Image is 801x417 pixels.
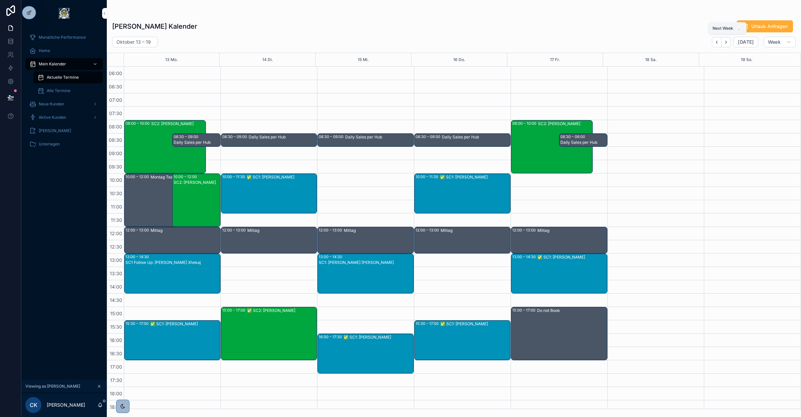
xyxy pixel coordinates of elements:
[59,8,69,19] img: App logo
[25,384,80,389] span: Viewing as [PERSON_NAME]
[39,141,60,147] span: Unterlagen
[712,37,722,47] button: Back
[318,254,414,293] div: 13:00 – 14:30SC1: [PERSON_NAME] [PERSON_NAME]
[125,174,151,179] div: 10:00 – 12:00
[345,134,413,140] div: Daily Sales per Hub
[741,53,753,66] div: 19 So.
[25,125,103,137] a: [PERSON_NAME]
[39,35,86,40] span: Monatliche Performance
[512,308,537,313] div: 15:00 – 17:00
[722,37,731,47] button: Next
[108,257,124,263] span: 13:00
[764,37,796,47] button: Week
[512,228,537,233] div: 12:00 – 13:00
[25,31,103,43] a: Monatliche Performance
[108,284,124,290] span: 14:00
[441,228,510,233] div: Mittag
[125,121,151,126] div: 08:00 – 10:00
[109,204,124,210] span: 11:00
[738,39,754,45] span: [DATE]
[108,351,124,356] span: 16:30
[262,53,273,66] button: 14 Di.
[125,321,150,326] div: 15:30 – 17:00
[440,174,510,180] div: ✅ SC1: [PERSON_NAME]
[116,39,151,45] h2: Oktober 13 – 19
[25,58,103,70] a: Mein Kalender
[165,53,178,66] button: 13 Mo.
[30,401,37,409] span: CK
[453,53,465,66] button: 16 Do.
[125,254,151,260] div: 13:00 – 14:30
[39,101,64,107] span: Neue Kunden
[107,137,124,143] span: 08:30
[416,174,440,179] div: 10:00 – 11:30
[318,134,414,146] div: 08:30 – 09:00Daily Sales per Hub
[440,321,510,327] div: ✅ SC1: [PERSON_NAME]
[415,227,510,253] div: 12:00 – 13:00Mittag
[559,134,607,146] div: 08:30 – 09:00Daily Sales per Hub
[222,134,249,139] div: 08:30 – 09:00
[174,134,200,139] div: 08:30 – 09:00
[109,217,124,223] span: 11:30
[222,228,247,233] div: 12:00 – 13:00
[550,53,560,66] button: 17 Fr.
[415,321,510,360] div: 15:30 – 17:00✅ SC1: [PERSON_NAME]
[125,260,220,265] div: SC1 Follow Up: [PERSON_NAME] Xhekaj
[734,37,758,47] button: [DATE]
[151,121,205,126] div: SC2: [PERSON_NAME]
[319,260,413,265] div: SC1: [PERSON_NAME] [PERSON_NAME]
[25,138,103,150] a: Unterlagen
[319,334,343,340] div: 16:00 – 17:30
[247,308,317,313] div: ✅ SC2: [PERSON_NAME]
[124,227,220,253] div: 12:00 – 13:00Mittag
[25,111,103,123] a: Aktive Kunden
[21,27,107,159] div: scrollable content
[537,228,607,233] div: Mittag
[511,254,607,293] div: 13:00 – 14:30✅ SC1: [PERSON_NAME]
[107,150,124,156] span: 09:00
[512,121,538,126] div: 08:00 – 10:00
[415,134,510,146] div: 08:30 – 09:00Daily Sales per Hub
[319,134,345,139] div: 08:30 – 09:00
[318,334,414,373] div: 16:00 – 17:30✅ SC1: [PERSON_NAME]
[358,53,369,66] div: 15 Mi.
[108,391,124,396] span: 18:00
[737,20,793,32] button: Urlaub Anfragen
[39,61,66,67] span: Mein Kalender
[173,134,220,146] div: 08:30 – 09:00Daily Sales per Hub
[343,335,413,340] div: ✅ SC1: [PERSON_NAME]
[416,321,440,326] div: 15:30 – 17:00
[173,174,220,227] div: 10:00 – 12:00SC2: [PERSON_NAME]
[108,177,124,183] span: 10:00
[107,97,124,103] span: 07:00
[344,228,413,233] div: Mittag
[47,75,79,80] span: Aktuelle Termine
[416,228,441,233] div: 12:00 – 13:00
[151,228,220,233] div: Mittag
[751,23,788,30] span: Urlaub Anfragen
[537,255,607,260] div: ✅ SC1: [PERSON_NAME]
[645,53,657,66] button: 18 Sa.
[108,244,124,250] span: 12:30
[511,120,592,173] div: 08:00 – 10:00SC2: [PERSON_NAME]
[512,254,537,260] div: 13:00 – 14:30
[108,377,124,383] span: 17:30
[108,231,124,236] span: 12:00
[174,180,220,185] div: SC2: [PERSON_NAME]
[124,321,220,360] div: 15:30 – 17:00✅ SC1: [PERSON_NAME]
[107,124,124,129] span: 08:00
[108,364,124,370] span: 17:00
[221,227,317,253] div: 12:00 – 13:00Mittag
[538,121,592,126] div: SC2: [PERSON_NAME]
[108,190,124,196] span: 10:30
[221,307,317,360] div: 15:00 – 17:00✅ SC2: [PERSON_NAME]
[107,110,124,116] span: 07:30
[47,88,70,93] span: Alle Termine
[39,128,71,133] span: [PERSON_NAME]
[174,174,199,179] div: 10:00 – 12:00
[511,227,607,253] div: 12:00 – 13:00Mittag
[713,26,733,31] span: Next Week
